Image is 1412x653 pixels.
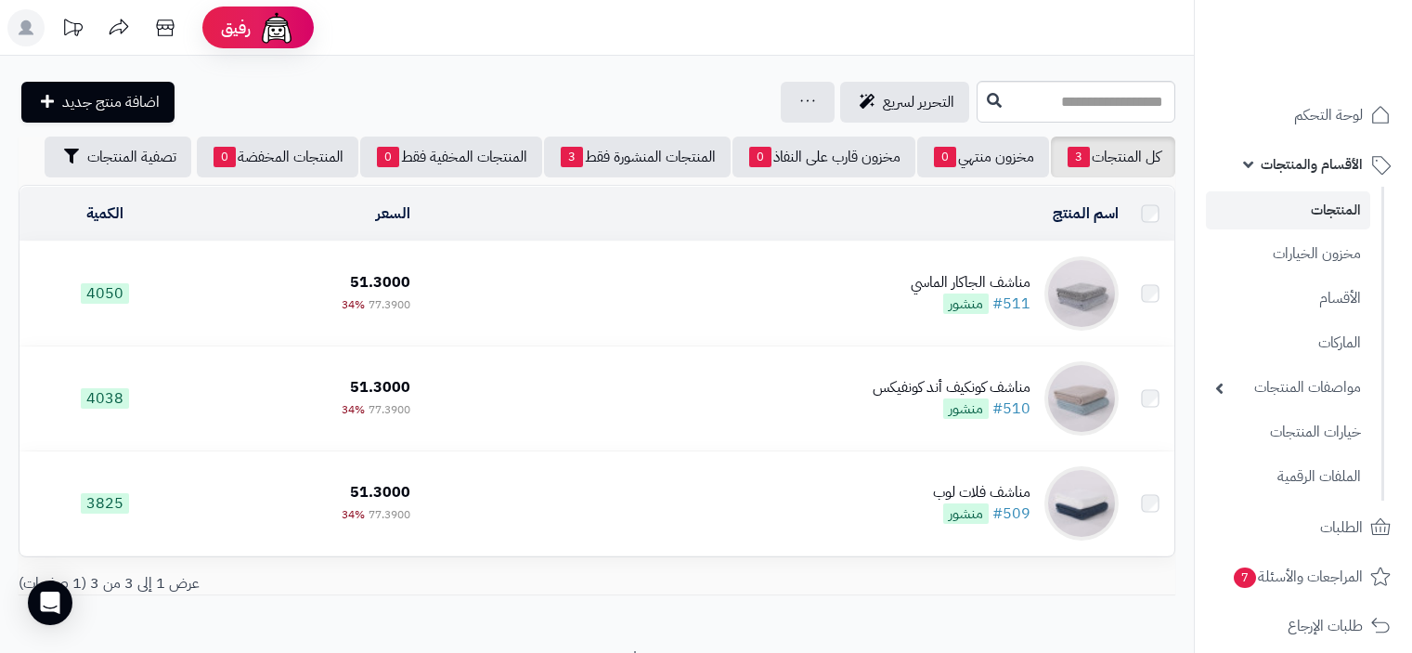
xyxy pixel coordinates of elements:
img: مناشف فلات لوب [1044,466,1119,541]
span: 0 [934,147,956,167]
span: 0 [377,147,399,167]
a: مخزون الخيارات [1206,234,1370,274]
a: اضافة منتج جديد [21,82,175,123]
a: #510 [992,398,1030,420]
a: المراجعات والأسئلة7 [1206,555,1401,599]
a: التحرير لسريع [840,82,969,123]
a: الأقسام [1206,279,1370,319]
a: اسم المنتج [1053,202,1119,225]
a: طلبات الإرجاع [1206,604,1401,648]
a: #509 [992,503,1030,525]
span: 77.3900 [369,296,410,313]
span: 3 [561,147,583,167]
span: منشور [943,294,989,314]
a: السعر [376,202,410,225]
a: الماركات [1206,323,1370,363]
span: 51.3000 [350,376,410,398]
img: مناشف الجاكار الماسي [1044,256,1119,331]
span: 51.3000 [350,271,410,294]
a: الطلبات [1206,505,1401,550]
span: 77.3900 [369,401,410,418]
span: 4050 [81,283,129,304]
span: 7 [1234,568,1256,588]
a: المنتجات [1206,191,1370,229]
span: 34% [342,401,365,418]
div: Open Intercom Messenger [28,581,72,625]
span: 3825 [81,493,129,514]
span: 0 [214,147,236,167]
span: 77.3900 [369,506,410,523]
span: منشور [943,398,989,419]
a: الملفات الرقمية [1206,457,1370,497]
span: الأقسام والمنتجات [1261,151,1363,177]
span: طلبات الإرجاع [1288,613,1363,639]
span: لوحة التحكم [1294,102,1363,128]
a: الكمية [86,202,123,225]
span: 0 [749,147,771,167]
span: رفيق [221,17,251,39]
a: #511 [992,293,1030,315]
div: مناشف فلات لوب [933,482,1030,503]
span: المراجعات والأسئلة [1232,564,1363,590]
a: خيارات المنتجات [1206,412,1370,452]
img: ai-face.png [258,9,295,46]
span: الطلبات [1320,515,1363,541]
span: التحرير لسريع [883,91,954,113]
a: المنتجات المخفضة0 [197,137,358,177]
a: مواصفات المنتجات [1206,368,1370,408]
span: 51.3000 [350,481,410,503]
a: المنتجات المخفية فقط0 [360,137,542,177]
a: المنتجات المنشورة فقط3 [544,137,731,177]
a: مخزون قارب على النفاذ0 [732,137,915,177]
a: تحديثات المنصة [49,9,96,51]
span: تصفية المنتجات [87,146,176,168]
span: اضافة منتج جديد [62,91,160,113]
div: مناشف كونكيف أند كونفيكس [873,377,1030,398]
span: منشور [943,503,989,524]
span: 3 [1068,147,1090,167]
span: 34% [342,506,365,523]
div: مناشف الجاكار الماسي [911,272,1030,294]
div: عرض 1 إلى 3 من 3 (1 صفحات) [5,573,597,594]
span: 4038 [81,388,129,409]
img: مناشف كونكيف أند كونفيكس [1044,361,1119,436]
a: لوحة التحكم [1206,93,1401,137]
a: كل المنتجات3 [1051,137,1175,177]
span: 34% [342,296,365,313]
button: تصفية المنتجات [45,137,191,177]
a: مخزون منتهي0 [917,137,1049,177]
